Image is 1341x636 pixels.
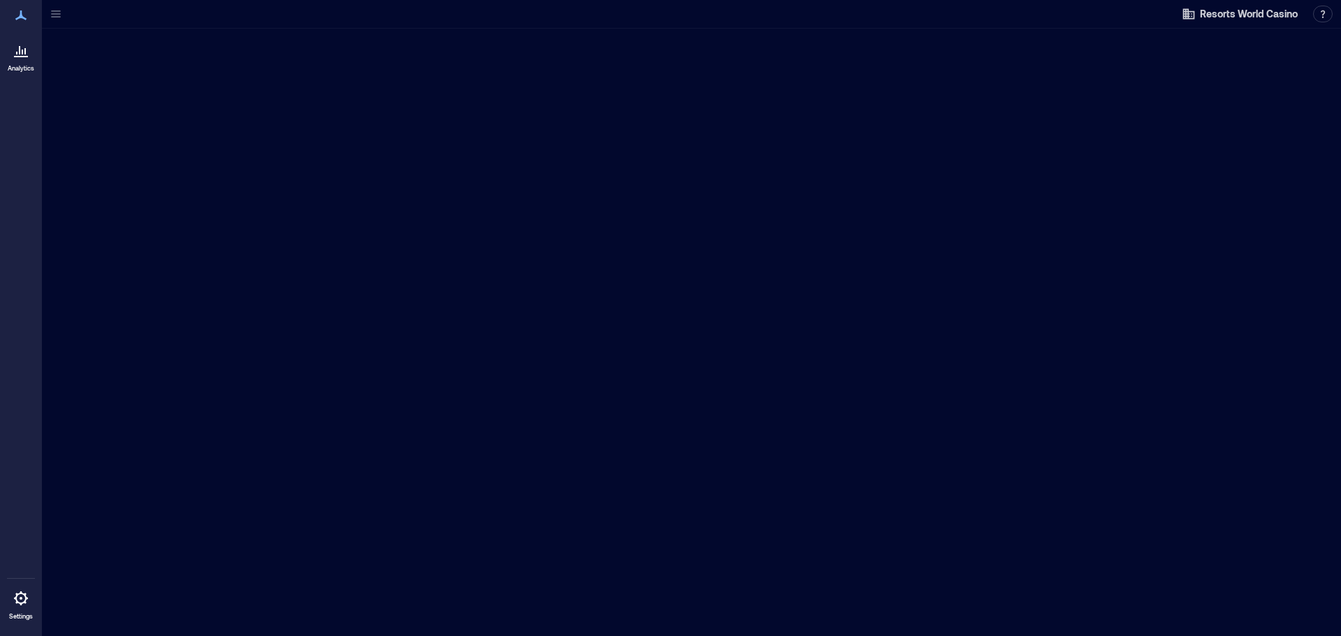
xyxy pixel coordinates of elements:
[1178,3,1302,25] button: Resorts World Casino
[9,612,33,621] p: Settings
[3,34,38,77] a: Analytics
[4,582,38,625] a: Settings
[1200,7,1298,21] span: Resorts World Casino
[8,64,34,73] p: Analytics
